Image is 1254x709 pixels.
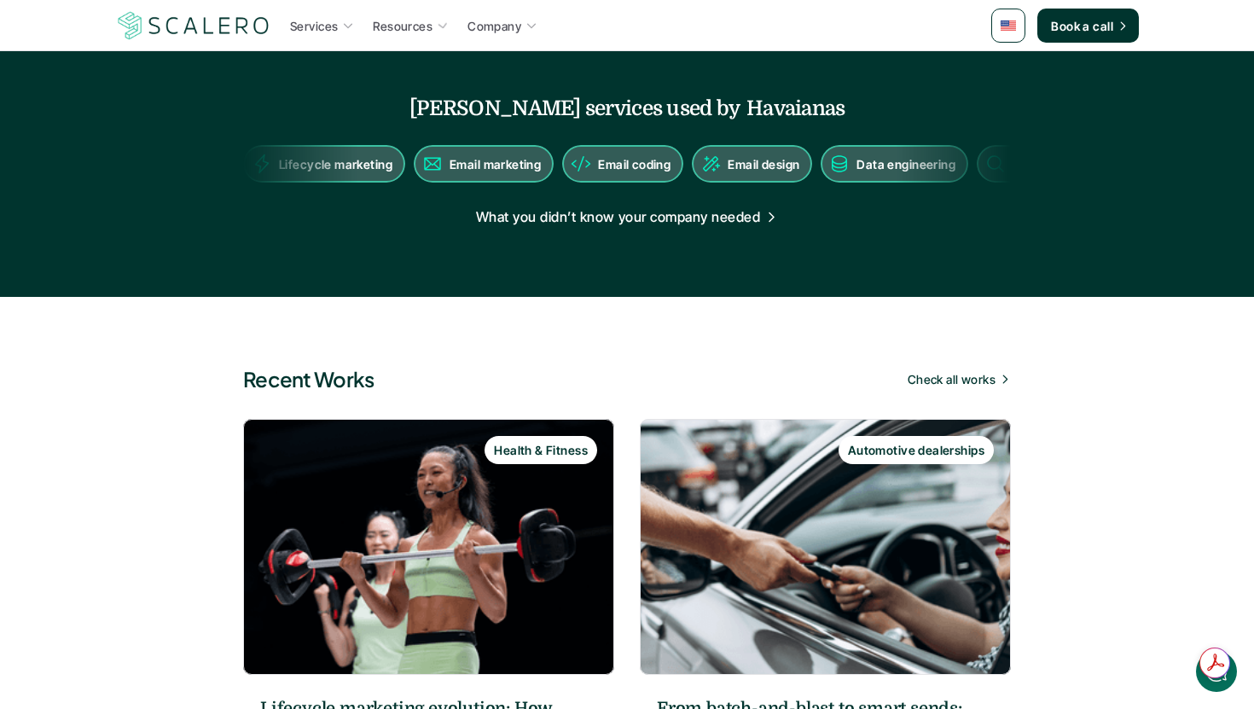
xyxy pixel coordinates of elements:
p: Health & Fitness [494,441,588,459]
p: Check all works [908,370,996,388]
p: Email marketing [450,154,541,172]
p: Automotive dealerships [848,441,984,459]
button: New conversation [14,110,328,146]
p: What you didn’t know your company needed [476,206,760,229]
h5: Havaianas [746,93,845,124]
a: What you didn’t know your company needed [476,206,778,229]
a: Check all works [908,370,1011,388]
img: Scalero company logo [115,9,272,42]
span: We run on Gist [142,596,216,607]
iframe: gist-messenger-bubble-iframe [1196,651,1237,692]
a: Scalero company logo [115,10,272,41]
h1: Hi! Welcome to Scalero. [16,43,324,67]
p: Resources [373,17,433,35]
p: Email coding [598,154,671,172]
p: Lifecycle marketing [279,154,392,172]
h5: [PERSON_NAME] services used by [409,93,740,124]
span: New conversation [110,121,205,135]
p: Book a call [1051,17,1113,35]
p: Email design [728,154,799,172]
h2: Let us know if we can help with lifecycle marketing. [16,76,324,96]
p: Services [290,17,338,35]
h5: Recent Works [243,365,908,394]
p: Company [467,17,521,35]
p: Data engineering [856,154,955,172]
a: Book a call [1037,9,1139,43]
